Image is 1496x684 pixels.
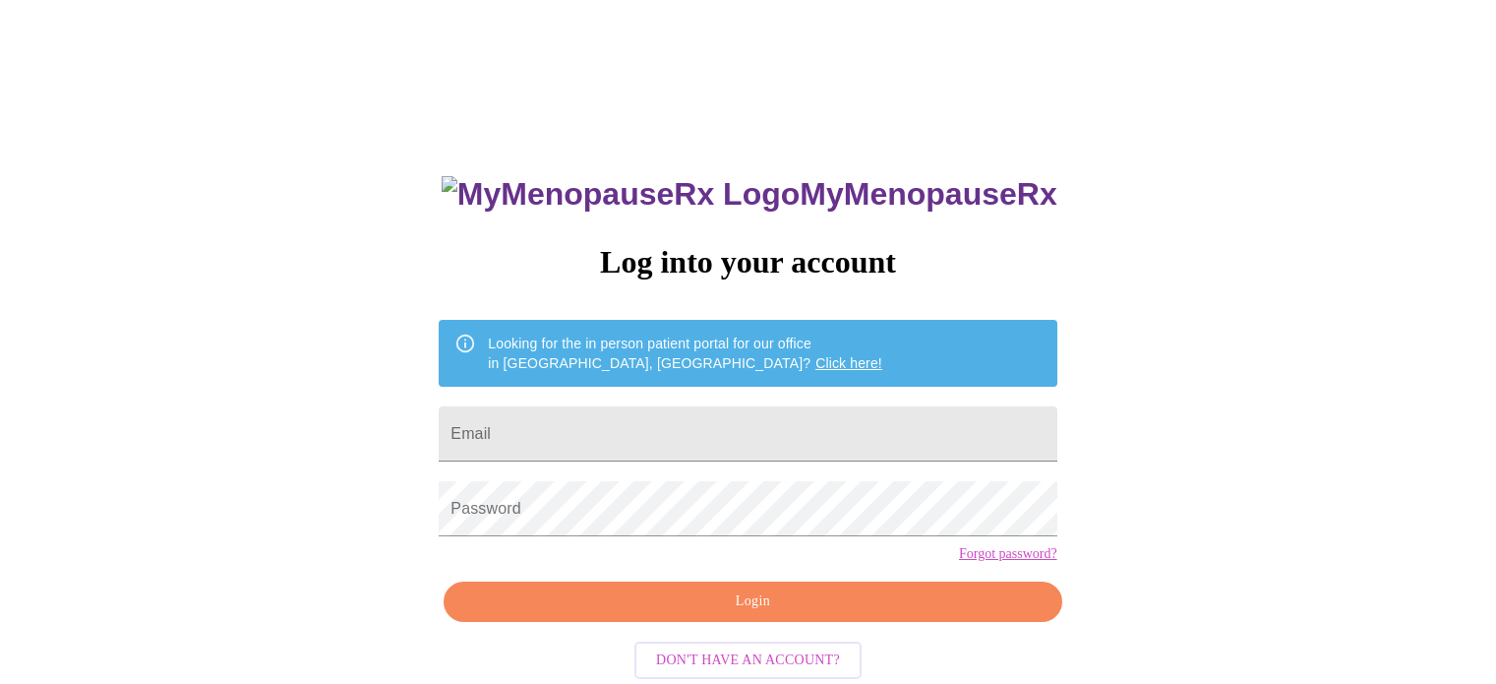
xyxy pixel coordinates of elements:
a: Forgot password? [959,546,1057,562]
span: Login [466,590,1039,614]
button: Login [444,582,1061,622]
img: MyMenopauseRx Logo [442,176,800,213]
a: Don't have an account? [629,650,867,666]
h3: MyMenopauseRx [442,176,1057,213]
a: Click here! [815,355,882,371]
span: Don't have an account? [656,649,840,673]
button: Don't have an account? [634,642,862,680]
div: Looking for the in person patient portal for our office in [GEOGRAPHIC_DATA], [GEOGRAPHIC_DATA]? [488,326,882,381]
h3: Log into your account [439,244,1056,280]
